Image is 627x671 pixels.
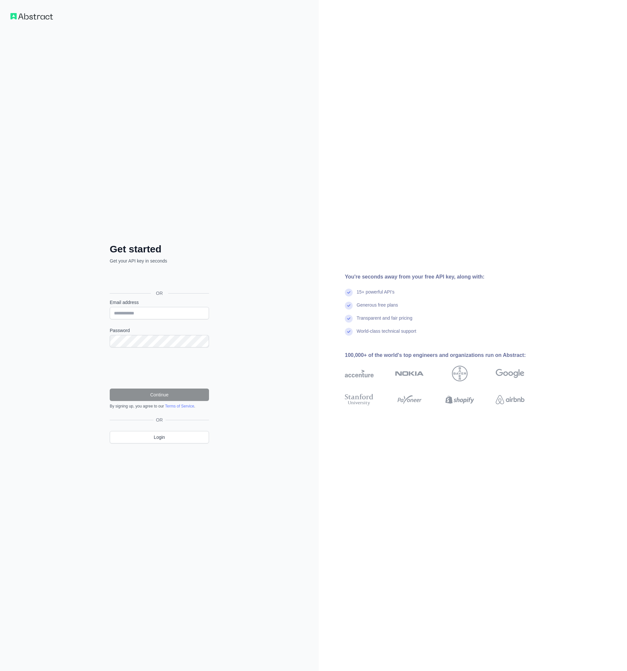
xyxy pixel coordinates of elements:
label: Password [110,327,209,334]
img: google [496,366,524,381]
img: nokia [395,366,424,381]
img: payoneer [395,392,424,407]
div: Transparent and fair pricing [357,315,412,328]
img: airbnb [496,392,524,407]
a: Terms of Service [165,404,194,408]
div: 15+ powerful API's [357,289,394,302]
div: Generous free plans [357,302,398,315]
img: accenture [345,366,374,381]
span: OR [151,290,168,296]
h2: Get started [110,243,209,255]
img: shopify [445,392,474,407]
div: World-class technical support [357,328,416,341]
div: Sign in with Google. Opens in new tab [110,271,208,286]
label: Email address [110,299,209,306]
button: Continue [110,389,209,401]
span: OR [153,417,166,423]
p: Get your API key in seconds [110,258,209,264]
img: check mark [345,315,353,323]
div: 100,000+ of the world's top engineers and organizations run on Abstract: [345,351,545,359]
iframe: reCAPTCHA [110,355,209,381]
img: stanford university [345,392,374,407]
img: check mark [345,289,353,296]
a: Login [110,431,209,443]
img: bayer [452,366,468,381]
img: check mark [345,302,353,310]
img: check mark [345,328,353,336]
img: Workflow [10,13,53,20]
div: You're seconds away from your free API key, along with: [345,273,545,281]
iframe: Sign in with Google Button [106,271,211,286]
div: By signing up, you agree to our . [110,404,209,409]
